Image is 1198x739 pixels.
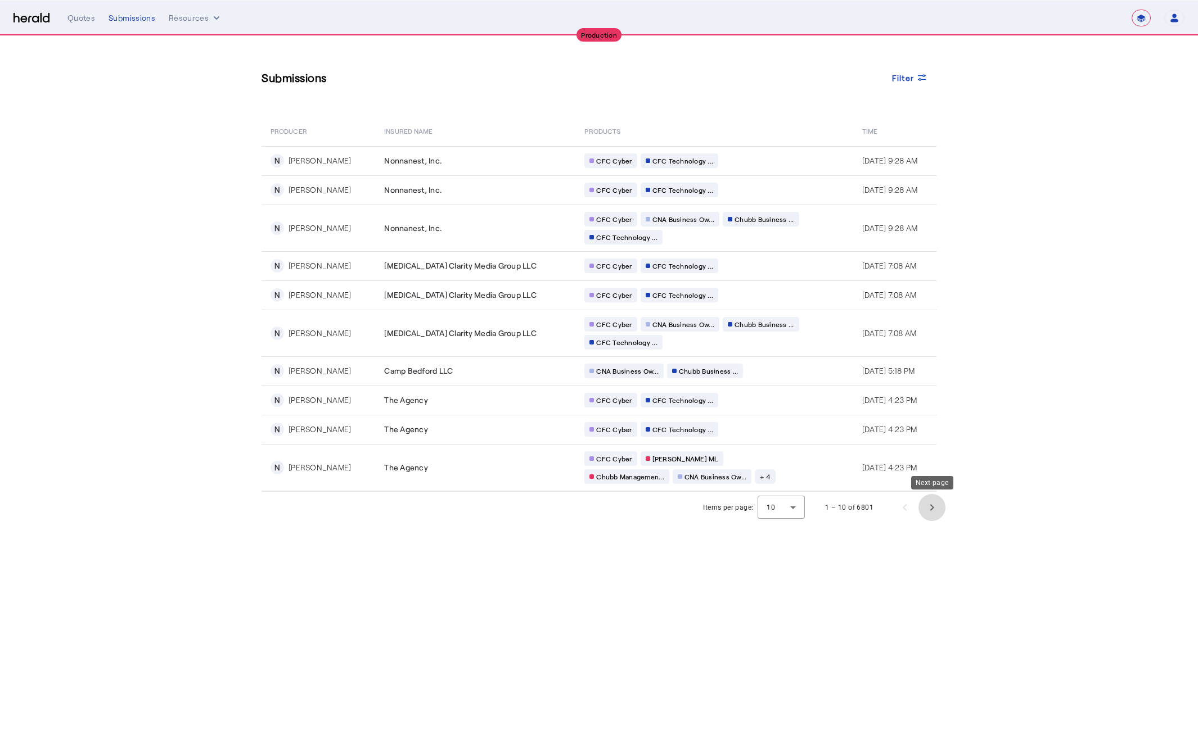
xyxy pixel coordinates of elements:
span: PRODUCTS [584,125,620,136]
span: The Agency [384,424,428,435]
div: [PERSON_NAME] [289,424,351,435]
div: N [271,154,284,167]
span: Filter [892,72,915,84]
span: [PERSON_NAME] ML [652,454,718,463]
span: Chubb Managemen... [596,472,664,481]
span: CFC Technology ... [652,425,714,434]
span: CFC Cyber [596,454,632,463]
div: Quotes [67,12,95,24]
div: N [271,393,284,407]
div: Items per page: [703,502,753,513]
span: CFC Cyber [596,185,632,194]
span: CFC Cyber [596,291,632,300]
span: CFC Technology ... [596,338,657,347]
span: CFC Cyber [596,425,632,434]
span: [DATE] 9:28 AM [862,156,918,165]
span: Insured Name [384,125,433,136]
div: N [271,364,284,378]
span: CFC Cyber [596,396,632,405]
div: N [271,183,284,197]
span: CFC Technology ... [652,396,714,405]
div: N [271,423,284,436]
span: Camp Bedford LLC [384,365,453,377]
div: [PERSON_NAME] [289,328,351,339]
span: Nonnanest, Inc. [384,223,442,234]
span: CFC Technology ... [652,156,714,165]
div: [PERSON_NAME] [289,365,351,377]
span: CNA Business Ow... [652,320,715,329]
span: [DATE] 4:23 PM [862,395,917,405]
span: The Agency [384,462,428,473]
span: [MEDICAL_DATA] Clarity Media Group LLC [384,328,537,339]
span: [DATE] 7:08 AM [862,290,917,300]
div: N [271,461,284,474]
div: [PERSON_NAME] [289,155,351,166]
div: [PERSON_NAME] [289,223,351,234]
span: CFC Technology ... [652,185,714,194]
span: Time [862,125,877,136]
div: Submissions [109,12,155,24]
div: [PERSON_NAME] [289,260,351,271]
img: Herald Logo [13,13,49,24]
span: CFC Technology ... [596,233,657,242]
div: Next page [911,476,953,489]
div: [PERSON_NAME] [289,184,351,196]
div: [PERSON_NAME] [289,289,351,301]
button: Next page [918,494,945,521]
span: [DATE] 9:28 AM [862,185,918,194]
span: [DATE] 9:28 AM [862,223,918,233]
span: PRODUCER [271,125,307,136]
span: CNA Business Ow... [596,366,659,375]
span: [DATE] 4:23 PM [862,463,917,472]
span: [DATE] 7:08 AM [862,328,917,338]
span: Nonnanest, Inc. [384,155,442,166]
div: 1 – 10 of 6801 [825,502,873,513]
button: Filter [883,67,937,88]
span: Nonnanest, Inc. [384,184,442,196]
h3: Submissions [262,70,327,85]
span: + 4 [760,472,771,481]
div: N [271,288,284,302]
span: CFC Cyber [596,215,632,224]
span: [DATE] 7:08 AM [862,261,917,270]
span: [DATE] 4:23 PM [862,424,917,434]
span: CFC Cyber [596,261,632,270]
div: [PERSON_NAME] [289,462,351,473]
div: N [271,259,284,273]
span: CNA Business Ow... [652,215,715,224]
span: Chubb Business ... [735,215,794,224]
span: [MEDICAL_DATA] Clarity Media Group LLC [384,289,537,301]
span: [DATE] 5:18 PM [862,366,915,375]
div: N [271,221,284,235]
table: Table view of all submissions by your platform [262,115,936,492]
div: Production [577,28,621,42]
span: Chubb Business ... [735,320,794,329]
div: N [271,327,284,340]
span: CNA Business Ow... [684,472,747,481]
span: CFC Cyber [596,156,632,165]
div: [PERSON_NAME] [289,395,351,406]
span: Chubb Business ... [679,366,738,375]
span: CFC Cyber [596,320,632,329]
span: CFC Technology ... [652,291,714,300]
span: [MEDICAL_DATA] Clarity Media Group LLC [384,260,537,271]
span: The Agency [384,395,428,406]
button: Resources dropdown menu [169,12,222,24]
span: CFC Technology ... [652,261,714,270]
